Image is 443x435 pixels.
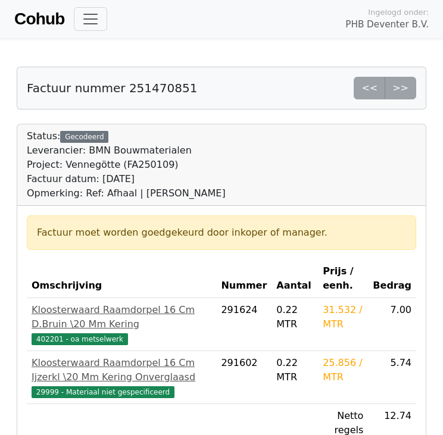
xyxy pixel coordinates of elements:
[216,259,272,298] th: Nummer
[37,226,406,240] div: Factuur moet worden goedgekeurd door inkoper of manager.
[368,351,416,404] td: 5.74
[32,303,211,331] div: Kloosterwaard Raamdorpel 16 Cm D.Bruin \20 Mm Kering
[27,259,216,298] th: Omschrijving
[27,129,226,201] div: Status:
[60,131,108,143] div: Gecodeerd
[216,351,272,404] td: 291602
[323,356,363,384] div: 25.856 / MTR
[27,186,226,201] div: Opmerking: Ref: Afhaal | [PERSON_NAME]
[216,298,272,351] td: 291624
[27,81,197,95] h5: Factuur nummer 251470851
[32,333,128,345] span: 402201 - oa metselwerk
[368,298,416,351] td: 7.00
[368,259,416,298] th: Bedrag
[276,356,313,384] div: 0.22 MTR
[368,7,429,18] span: Ingelogd onder:
[272,259,318,298] th: Aantal
[74,7,107,31] button: Toggle navigation
[32,386,174,398] span: 29999 - Materiaal niet gespecificeerd
[318,259,368,298] th: Prijs / eenh.
[27,143,226,158] div: Leverancier: BMN Bouwmaterialen
[32,356,211,384] div: Kloosterwaard Raamdorpel 16 Cm Ijzerkl \20 Mm Kering Onverglaasd
[14,5,64,33] a: Cohub
[323,303,363,331] div: 31.532 / MTR
[27,158,226,172] div: Project: Vennegötte (FA250109)
[276,303,313,331] div: 0.22 MTR
[32,303,211,346] a: Kloosterwaard Raamdorpel 16 Cm D.Bruin \20 Mm Kering402201 - oa metselwerk
[345,18,429,32] span: PHB Deventer B.V.
[32,356,211,399] a: Kloosterwaard Raamdorpel 16 Cm Ijzerkl \20 Mm Kering Onverglaasd29999 - Materiaal niet gespecific...
[27,172,226,186] div: Factuur datum: [DATE]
